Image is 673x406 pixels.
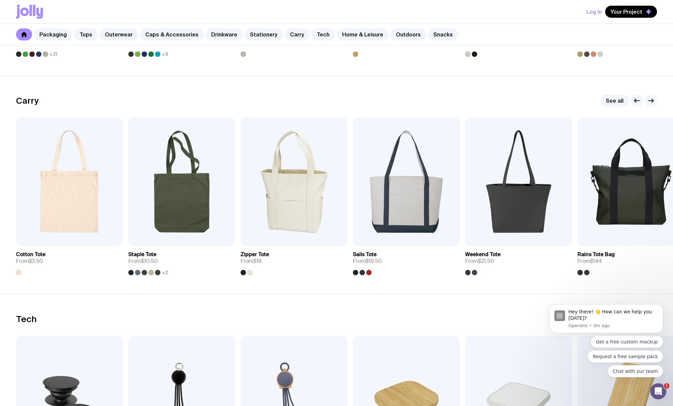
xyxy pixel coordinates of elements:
[162,270,168,275] span: +2
[465,251,501,258] h3: Weekend Tote
[600,95,629,107] a: See all
[465,246,572,275] a: Weekend ToteFrom$21.50
[311,28,335,40] a: Tech
[206,28,243,40] a: Drinkware
[49,52,57,57] span: +21
[141,258,158,265] span: $10.50
[577,258,602,265] span: From
[16,258,43,265] span: From
[100,28,138,40] a: Outerwear
[611,8,642,15] span: Your Project
[140,28,204,40] a: Caps & Accessories
[590,258,602,265] span: $144
[465,258,494,265] span: From
[539,296,673,403] iframe: Intercom notifications message
[577,251,615,258] h3: Rains Tote Bag
[337,28,389,40] a: Home & Leisure
[29,258,43,265] span: $3.50
[128,258,158,265] span: From
[664,383,669,389] span: 1
[366,258,382,265] span: $19.50
[241,246,348,275] a: Zipper ToteFrom$19
[391,28,426,40] a: Outdoors
[16,96,39,106] h2: Carry
[605,6,657,18] button: Your Project
[650,383,666,399] iframe: Intercom live chat
[34,28,72,40] a: Packaging
[16,251,45,258] h3: Cotton Tote
[353,251,377,258] h3: Sails Tote
[128,246,235,275] a: Staple ToteFrom$10.50+2
[241,251,269,258] h3: Zipper Tote
[586,6,602,18] button: Log In
[16,314,37,324] h2: Tech
[353,246,460,275] a: Sails ToteFrom$19.50
[253,258,262,265] span: $19
[16,246,123,275] a: Cotton ToteFrom$3.50
[162,52,168,57] span: +9
[245,28,283,40] a: Stationery
[128,251,156,258] h3: Staple Tote
[285,28,309,40] a: Carry
[478,258,494,265] span: $21.50
[74,28,98,40] a: Tops
[428,28,458,40] a: Snacks
[241,258,262,265] span: From
[353,258,382,265] span: From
